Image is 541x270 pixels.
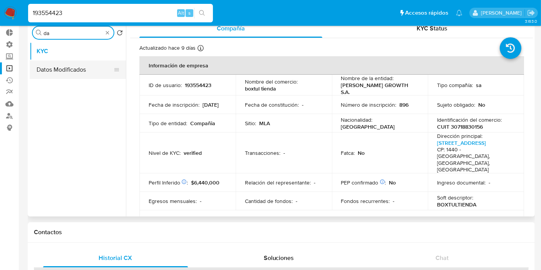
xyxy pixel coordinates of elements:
[34,228,529,236] h1: Contactos
[296,198,297,205] p: -
[437,123,483,130] p: CUIT 30718830156
[341,116,373,123] p: Nacionalidad :
[184,149,202,156] p: verified
[341,198,390,205] p: Fondos recurrentes :
[437,82,473,89] p: Tipo compañía :
[149,82,182,89] p: ID de usuario :
[28,8,213,18] input: Buscar usuario o caso...
[245,179,311,186] p: Relación del representante :
[201,216,203,223] p: -
[437,101,475,108] p: Sujeto obligado :
[139,44,196,52] p: Actualizado hace 9 días
[203,101,219,108] p: [DATE]
[481,9,524,17] p: ludmila.lanatti@mercadolibre.com
[341,179,386,186] p: PEP confirmado :
[245,198,293,205] p: Cantidad de fondos :
[194,8,210,18] button: search-icon
[149,120,187,127] p: Tipo de entidad :
[400,101,409,108] p: 896
[178,9,184,17] span: Alt
[149,101,199,108] p: Fecha de inscripción :
[525,18,537,24] span: 3.163.0
[437,132,482,139] p: Dirección principal :
[245,120,256,127] p: Sitio :
[437,116,502,123] p: Identificación del comercio :
[139,56,524,75] th: Información de empresa
[417,24,448,33] span: KYC Status
[358,149,365,156] p: No
[185,82,211,89] p: 193554423
[149,216,198,223] p: Ingresos mensuales :
[149,198,197,205] p: Egresos mensuales :
[405,9,448,17] span: Accesos rápidos
[527,9,535,17] a: Salir
[341,123,395,130] p: [GEOGRAPHIC_DATA]
[314,179,315,186] p: -
[245,101,299,108] p: Fecha de constitución :
[341,101,397,108] p: Número de inscripción :
[437,139,486,147] a: [STREET_ADDRESS]
[245,78,298,85] p: Nombre del comercio :
[149,179,188,186] p: Perfil Inferido :
[489,179,490,186] p: -
[341,82,416,96] p: [PERSON_NAME] GROWTH S.A.
[393,198,395,205] p: -
[478,101,485,108] p: No
[456,10,462,16] a: Notificaciones
[104,30,111,36] button: Borrar
[190,120,215,127] p: Compañia
[341,149,355,156] p: Fatca :
[188,9,191,17] span: s
[437,194,473,201] p: Soft descriptor :
[217,24,245,33] span: Compañía
[191,179,219,186] span: $6,440,000
[36,30,42,36] button: Buscar
[44,30,103,37] input: Buscar
[149,149,181,156] p: Nivel de KYC :
[476,82,482,89] p: sa
[437,146,512,173] h4: CP: 1440 - [GEOGRAPHIC_DATA], [GEOGRAPHIC_DATA], [GEOGRAPHIC_DATA]
[259,120,270,127] p: MLA
[437,179,486,186] p: Ingreso documental :
[245,85,276,92] p: boxtul tienda
[302,101,303,108] p: -
[200,198,201,205] p: -
[99,253,132,262] span: Historial CX
[283,149,285,156] p: -
[437,201,476,208] p: BOXTULTIENDA
[435,253,449,262] span: Chat
[264,253,294,262] span: Soluciones
[245,149,280,156] p: Transacciones :
[30,42,126,60] button: KYC
[341,75,394,82] p: Nombre de la entidad :
[117,30,123,38] button: Volver al orden por defecto
[30,60,120,79] button: Datos Modificados
[389,179,396,186] p: No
